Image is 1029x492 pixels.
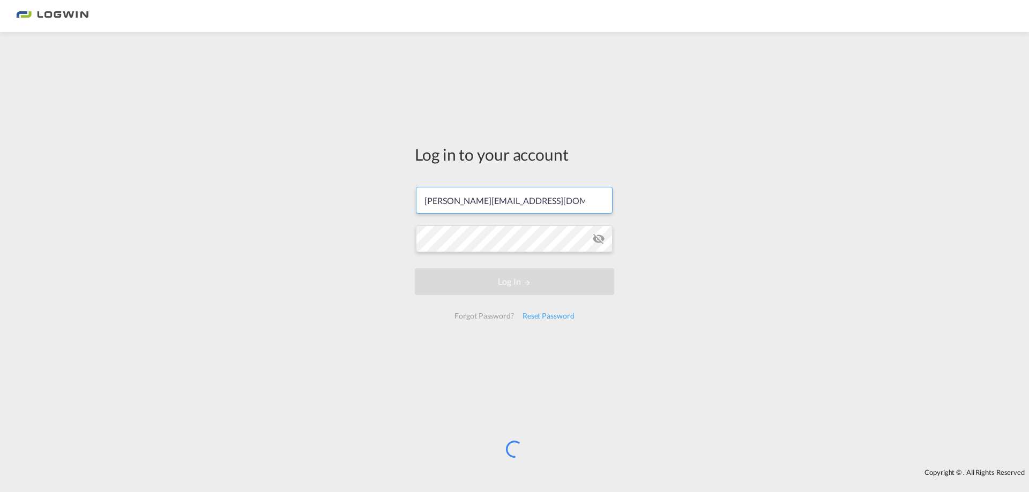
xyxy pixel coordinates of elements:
[16,4,88,28] img: 2761ae10d95411efa20a1f5e0282d2d7.png
[415,143,614,165] div: Log in to your account
[592,232,605,245] md-icon: icon-eye-off
[416,187,613,214] input: Enter email/phone number
[415,268,614,295] button: LOGIN
[450,306,518,326] div: Forgot Password?
[518,306,579,326] div: Reset Password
